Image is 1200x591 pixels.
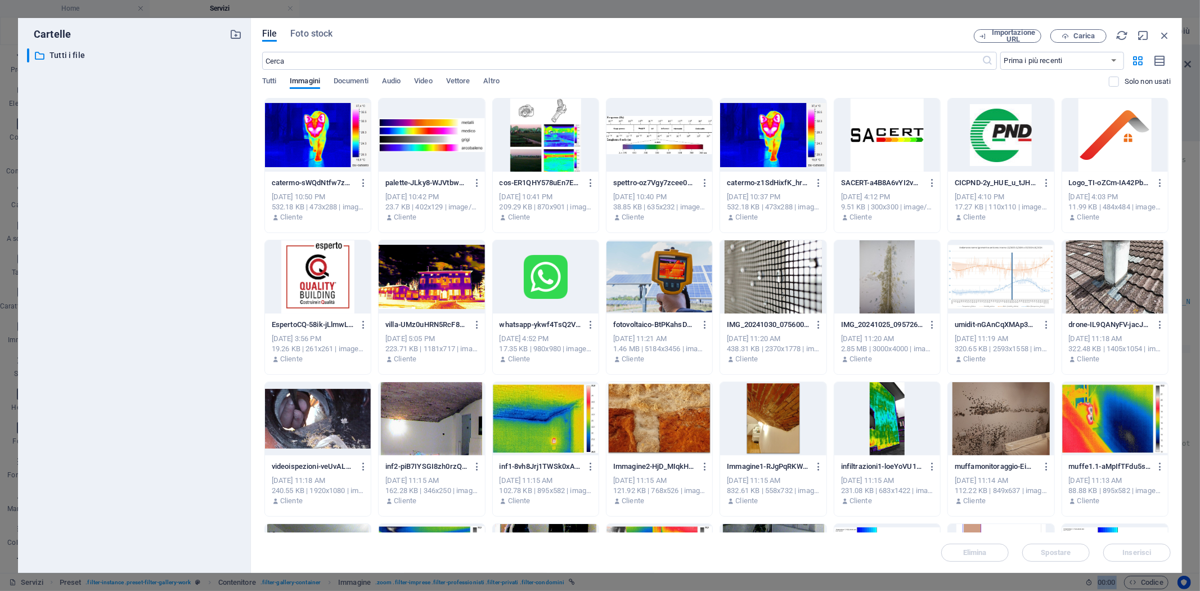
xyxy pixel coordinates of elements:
div: [DATE] 11:20 AM [841,334,933,344]
span: File [262,27,277,41]
div: [DATE] 11:18 AM [1069,334,1161,344]
p: IMG_20241030_075600-4Gj982X_gg22iMXq6mEJHw.jpg [727,320,809,330]
p: Cliente [508,354,531,364]
p: palette-JLky8-WJVtbwdIxITs9JgA.jpg [385,178,468,188]
input: Cerca [262,52,982,70]
p: Cliente [736,212,758,222]
i: Crea nuova cartella [230,28,242,41]
div: 1.46 MB | 5184x3456 | image/jpeg [613,344,705,354]
div: 320.65 KB | 2593x1558 | image/jpeg [955,344,1047,354]
div: 112.22 KB | 849x637 | image/jpeg [955,486,1047,496]
div: [DATE] 11:19 AM [955,334,1047,344]
p: umidit-nGAnCqXMAp30mFSP5lGQVw.jpg [955,320,1037,330]
div: [DATE] 11:15 AM [500,476,592,486]
div: [DATE] 11:20 AM [727,334,819,344]
p: Cliente [394,354,416,364]
div: [DATE] 11:14 AM [955,476,1047,486]
p: Tutti i file [50,49,221,62]
p: catermo-z1SdHixfK_hr0i__KEaQ7w.jpg [727,178,809,188]
p: Cliente [963,354,986,364]
p: Cliente [280,354,303,364]
p: Immagine1-RJgPqRKWkKnPzE9VbFz4Ig.png [727,462,809,472]
p: Cliente [736,496,758,506]
div: [DATE] 5:05 PM [385,334,478,344]
p: Cliente [850,496,872,506]
div: [DATE] 11:15 AM [841,476,933,486]
p: Logo_TI-oZCm-IA42PbeAhXYP2CMYg.png [1069,178,1151,188]
div: 322.48 KB | 1405x1054 | image/jpeg [1069,344,1161,354]
div: 532.18 KB | 473x288 | image/x-ms-bmp [727,202,819,212]
div: [DATE] 11:15 AM [385,476,478,486]
p: Cliente [394,212,416,222]
div: 2.85 MB | 3000x4000 | image/jpeg [841,344,933,354]
p: Cliente [850,212,872,222]
div: 88.88 KB | 895x582 | image/jpeg [1069,486,1161,496]
p: Cliente [394,496,416,506]
p: muffe1.1-aMpIfTFdu5sVmBaro0uvoA.JPG [1069,462,1151,472]
p: Cliente [1077,354,1100,364]
p: Cliente [622,496,644,506]
div: [DATE] 11:21 AM [613,334,705,344]
span: Video [414,74,432,90]
p: videoispezioni-veUvALxRrpc8a_aD2CYiVg.jpg [272,462,354,472]
div: 438.31 KB | 2370x1778 | image/jpeg [727,344,819,354]
div: 17.27 KB | 110x110 | image/jpeg [955,202,1047,212]
div: 23.7 KB | 402x129 | image/jpeg [385,202,478,212]
span: Immagini [290,74,320,90]
p: Cliente [622,212,644,222]
button: Importazione URL [974,29,1041,43]
div: [DATE] 11:18 AM [272,476,364,486]
div: [DATE] 11:15 AM [727,476,819,486]
p: Cliente [1077,212,1100,222]
div: [DATE] 4:52 PM [500,334,592,344]
div: [DATE] 10:40 PM [613,192,705,202]
div: 162.28 KB | 346x250 | image/png [385,486,478,496]
p: inf1-8vh8Jrj1TWSk0xApI4xJhw.JPG [500,462,582,472]
p: spettro-oz7Vgy7zcee0aBJhBvT2-Q.jpg [613,178,695,188]
p: villa-UMz0uHRN5RcF8GdkE_7F5g.jpg [385,320,468,330]
div: [DATE] 11:15 AM [613,476,705,486]
span: Foto stock [290,27,332,41]
p: Cliente [508,212,531,222]
p: Mostra solo i file non utilizzati sul sito web. È ancora possibile visualizzare i file aggiunti d... [1125,77,1171,87]
p: Cliente [622,354,644,364]
p: inf2-piB7IYSGI8zh0rzQdzMqpg.png [385,462,468,472]
button: Carica [1050,29,1107,43]
div: 38.85 KB | 635x232 | image/jpeg [613,202,705,212]
span: Altro [483,74,499,90]
p: Cliente [850,354,872,364]
div: [DATE] 10:37 PM [727,192,819,202]
div: 11.99 KB | 484x484 | image/png [1069,202,1161,212]
i: Nascondi [1137,29,1149,42]
span: Tutti [262,74,276,90]
div: 17.35 KB | 980x980 | image/webp [500,344,592,354]
div: [DATE] 11:13 AM [1069,476,1161,486]
div: [DATE] 3:56 PM [272,334,364,344]
div: [DATE] 4:03 PM [1069,192,1161,202]
div: 209.29 KB | 870x901 | image/jpeg [500,202,592,212]
p: whatsapp-ykwf4TsQ2VxS0CroLbjMOA.webp [500,320,582,330]
p: SACERT-a4B8A6vYI2vQAkvtvPOrLw.png [841,178,923,188]
p: Cliente [508,496,531,506]
p: infiltrazioni1-loeYoVU1K2IkzVRWc4sBcw.jpg [841,462,923,472]
i: Chiudi [1158,29,1171,42]
div: 223.71 KB | 1181x717 | image/jpeg [385,344,478,354]
div: 121.92 KB | 768x526 | image/jpeg [613,486,705,496]
p: Cliente [280,496,303,506]
div: 240.55 KB | 1920x1080 | image/jpeg [272,486,364,496]
p: Cartelle [27,27,71,42]
p: Cliente [963,212,986,222]
p: Immagine2-HjD_MIqkHeZbaOg5dT1H4Q.jpg [613,462,695,472]
div: [DATE] 4:12 PM [841,192,933,202]
div: 9.51 KB | 300x300 | image/png [841,202,933,212]
div: [DATE] 10:41 PM [500,192,592,202]
div: 231.08 KB | 683x1422 | image/jpeg [841,486,933,496]
p: Cliente [963,496,986,506]
i: Ricarica [1116,29,1128,42]
p: CICPND-2y_HUE_u_tJHZrMDjnYfZA.jpg [955,178,1037,188]
div: 102.78 KB | 895x582 | image/jpeg [500,486,592,496]
div: 19.26 KB | 261x261 | image/png [272,344,364,354]
p: EspertoCQ-58ik-jLlmwLv68pqskJe5g.png [272,320,354,330]
div: ​ [27,48,29,62]
div: [DATE] 10:42 PM [385,192,478,202]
